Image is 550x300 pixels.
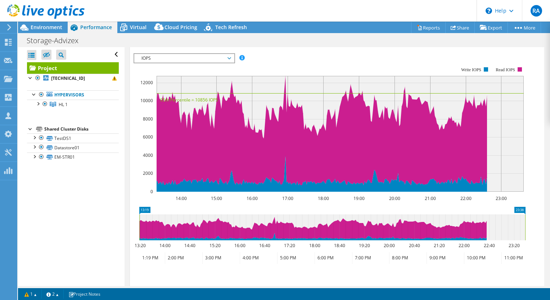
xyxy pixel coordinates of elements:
[143,170,153,176] text: 2000
[134,242,145,249] text: 13:20
[143,152,153,158] text: 4000
[309,242,320,249] text: 18:00
[234,242,245,249] text: 16:00
[359,242,370,249] text: 19:20
[27,153,119,162] a: EM-STR01
[508,242,519,249] text: 23:20
[424,195,436,201] text: 21:00
[143,116,153,122] text: 8000
[246,195,257,201] text: 16:00
[215,24,247,31] span: Tech Refresh
[317,195,329,201] text: 18:00
[531,5,542,17] span: RA
[41,290,64,299] a: 2
[284,242,295,249] text: 17:20
[495,195,506,201] text: 23:00
[458,242,469,249] text: 22:00
[175,195,186,201] text: 14:00
[63,290,105,299] a: Project Notes
[51,75,85,81] b: [TECHNICAL_ID]
[143,134,153,140] text: 6000
[27,100,119,109] a: HL 1
[130,24,146,31] span: Virtual
[27,90,119,100] a: Hypervisors
[461,67,481,72] text: Write IOPS
[508,22,541,33] a: More
[211,195,222,201] text: 15:00
[140,97,153,104] text: 10000
[59,101,68,108] span: HL 1
[159,242,170,249] text: 14:00
[411,22,446,33] a: Reports
[140,79,153,86] text: 12000
[389,195,400,201] text: 20:00
[23,37,90,45] h1: Storage-Advizex
[409,242,420,249] text: 20:40
[483,242,495,249] text: 22:40
[334,242,345,249] text: 18:40
[259,242,270,249] text: 16:40
[27,133,119,143] a: TestDS1
[80,24,112,31] span: Performance
[27,62,119,74] a: Project
[160,97,218,103] text: 95th Percentile = 10856 IOPS
[184,242,195,249] text: 14:40
[433,242,445,249] text: 21:20
[474,22,508,33] a: Export
[282,195,293,201] text: 17:00
[27,143,119,152] a: Datastore01
[445,22,475,33] a: Share
[27,74,119,83] a: [TECHNICAL_ID]
[31,24,62,31] span: Environment
[150,188,153,195] text: 0
[353,195,364,201] text: 19:00
[496,67,515,72] text: Read IOPS
[44,125,119,133] div: Shared Cluster Disks
[164,24,197,31] span: Cloud Pricing
[383,242,395,249] text: 20:00
[486,8,492,14] svg: \n
[19,290,42,299] a: 1
[138,54,230,63] span: IOPS
[209,242,220,249] text: 15:20
[460,195,471,201] text: 22:00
